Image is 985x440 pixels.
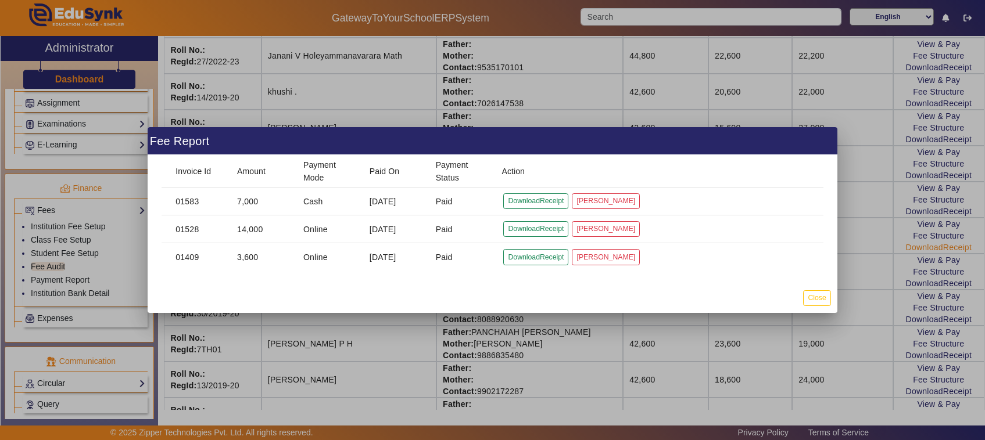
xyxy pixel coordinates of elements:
[148,127,837,154] div: Fee Report
[162,243,228,271] mat-cell: 01409
[228,215,294,243] mat-cell: 14,000
[503,249,568,265] button: DownloadReceipt
[162,155,228,187] mat-header-cell: Invoice Id
[294,243,360,271] mat-cell: Online
[427,155,493,187] mat-header-cell: Payment Status
[572,193,640,209] button: [PERSON_NAME]
[294,215,360,243] mat-cell: Online
[162,215,228,243] mat-cell: 01528
[427,187,493,215] mat-cell: Paid
[427,215,493,243] mat-cell: Paid
[228,187,294,215] mat-cell: 7,000
[294,187,360,215] mat-cell: Cash
[228,243,294,271] mat-cell: 3,600
[360,187,427,215] mat-cell: [DATE]
[294,155,360,187] mat-header-cell: Payment Mode
[572,221,640,237] button: [PERSON_NAME]
[228,155,294,187] mat-header-cell: Amount
[572,249,640,265] button: [PERSON_NAME]
[503,221,568,237] button: DownloadReceipt
[492,155,823,187] mat-header-cell: Action
[360,243,427,271] mat-cell: [DATE]
[360,215,427,243] mat-cell: [DATE]
[360,155,427,187] mat-header-cell: Paid On
[162,187,228,215] mat-cell: 01583
[803,290,830,306] button: Close
[427,243,493,271] mat-cell: Paid
[503,193,568,209] button: DownloadReceipt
